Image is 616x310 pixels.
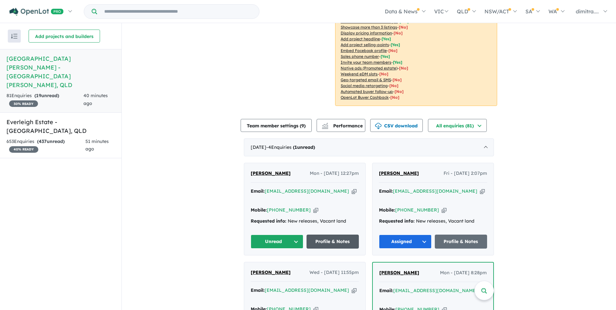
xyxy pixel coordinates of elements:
span: 1 [295,144,297,150]
span: Mon - [DATE] 12:27pm [310,170,359,177]
span: [No] [393,77,402,82]
a: [PERSON_NAME] [379,269,419,277]
img: bar-chart.svg [322,125,328,129]
button: Copy [313,207,318,213]
a: [EMAIL_ADDRESS][DOMAIN_NAME] [265,287,349,293]
div: New releases, Vacant land [379,217,487,225]
img: line-chart.svg [322,123,328,126]
h5: Everleigh Estate - [GEOGRAPHIC_DATA] , QLD [6,118,115,135]
span: [ No ] [399,25,408,30]
strong: Mobile: [251,207,267,213]
span: [ Yes ] [381,54,390,59]
strong: Mobile: [379,207,395,213]
a: [PHONE_NUMBER] [267,207,311,213]
button: Assigned [379,235,432,249]
strong: ( unread) [293,144,315,150]
strong: ( unread) [34,93,59,98]
img: sort.svg [11,34,18,39]
u: Automated buyer follow-up [341,89,393,94]
div: New releases, Vacant land [251,217,359,225]
p: Your project is only comparing to other top-performing projects in your area: - - - - - - - - - -... [335,1,497,106]
span: 19 [36,93,41,98]
span: 30 % READY [9,100,38,107]
img: Openlot PRO Logo White [9,8,64,16]
span: [PERSON_NAME] [379,170,419,176]
span: [No] [395,89,404,94]
a: [PERSON_NAME] [379,170,419,177]
a: [PERSON_NAME] [251,269,291,277]
span: [ No ] [388,48,397,53]
button: Copy [480,188,485,195]
u: Embed Facebook profile [341,48,387,53]
span: dimitra.... [576,8,599,15]
u: Invite your team members [341,60,391,65]
input: Try estate name, suburb, builder or developer [98,5,258,19]
u: Native ads (Promoted estate) [341,66,397,71]
span: [ Yes ] [382,36,391,41]
a: [EMAIL_ADDRESS][DOMAIN_NAME] [265,188,349,194]
span: 9 [301,123,304,129]
span: Mon - [DATE] 8:28pm [440,269,487,277]
span: [ Yes ] [393,60,402,65]
button: Copy [352,287,357,294]
button: CSV download [370,119,423,132]
strong: Email: [251,188,265,194]
span: [ No ] [394,31,403,35]
button: Add projects and builders [29,30,100,43]
span: Performance [323,123,363,129]
img: download icon [375,123,382,129]
span: Wed - [DATE] 11:55pm [309,269,359,277]
strong: ( unread) [37,138,65,144]
span: [ Yes ] [391,42,400,47]
span: [PERSON_NAME] [379,270,419,276]
u: Showcase more than 3 listings [341,25,397,30]
u: OpenLot Buyer Cashback [341,95,389,100]
u: Showcase more than 3 images [341,19,398,24]
span: [No] [389,83,398,88]
span: 40 minutes ago [83,93,108,106]
span: 40 % READY [9,146,38,153]
u: Social media retargeting [341,83,388,88]
strong: Email: [379,288,393,293]
button: Unread [251,235,303,249]
span: 437 [39,138,47,144]
u: Geo-targeted email & SMS [341,77,391,82]
div: 81 Enquir ies [6,92,83,108]
span: [No] [379,71,388,76]
button: All enquiries (81) [428,119,487,132]
div: 653 Enquir ies [6,138,85,153]
span: [No] [390,95,399,100]
span: [No] [399,66,408,71]
button: Performance [317,119,365,132]
u: Sales phone number [341,54,379,59]
button: Copy [442,207,446,213]
a: [EMAIL_ADDRESS][DOMAIN_NAME] [393,188,477,194]
u: Display pricing information [341,31,392,35]
strong: Email: [379,188,393,194]
span: Fri - [DATE] 2:07pm [444,170,487,177]
span: [ Yes ] [399,19,409,24]
button: Copy [352,188,357,195]
a: [PERSON_NAME] [251,170,291,177]
button: Team member settings (9) [241,119,312,132]
u: Add project selling-points [341,42,389,47]
u: Weekend eDM slots [341,71,378,76]
span: [PERSON_NAME] [251,269,291,275]
a: [EMAIL_ADDRESS][DOMAIN_NAME] [393,288,478,293]
a: Profile & Notes [435,235,487,249]
span: - 4 Enquir ies [266,144,315,150]
span: [PERSON_NAME] [251,170,291,176]
a: [PHONE_NUMBER] [395,207,439,213]
span: 51 minutes ago [85,138,109,152]
strong: Email: [251,287,265,293]
strong: Requested info: [251,218,286,224]
strong: Requested info: [379,218,415,224]
h5: [GEOGRAPHIC_DATA][PERSON_NAME] - [GEOGRAPHIC_DATA][PERSON_NAME] , QLD [6,54,115,89]
div: [DATE] [244,138,494,157]
u: Add project headline [341,36,380,41]
a: Profile & Notes [307,235,359,249]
